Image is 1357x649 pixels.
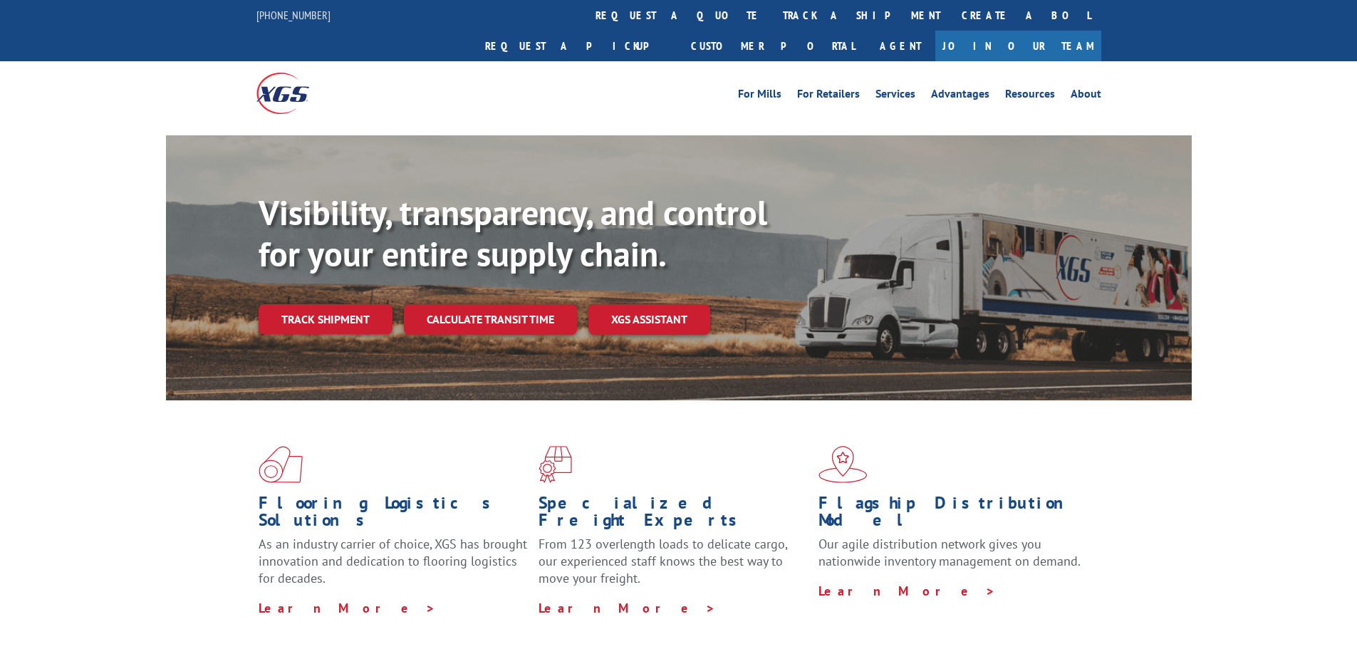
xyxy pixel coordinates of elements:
a: Learn More > [818,583,996,599]
a: For Retailers [797,88,860,104]
h1: Specialized Freight Experts [539,494,808,536]
img: xgs-icon-total-supply-chain-intelligence-red [259,446,303,483]
img: xgs-icon-focused-on-flooring-red [539,446,572,483]
a: Request a pickup [474,31,680,61]
h1: Flooring Logistics Solutions [259,494,528,536]
a: For Mills [738,88,781,104]
span: Our agile distribution network gives you nationwide inventory management on demand. [818,536,1081,569]
a: Join Our Team [935,31,1101,61]
span: As an industry carrier of choice, XGS has brought innovation and dedication to flooring logistics... [259,536,527,586]
p: From 123 overlength loads to delicate cargo, our experienced staff knows the best way to move you... [539,536,808,599]
a: XGS ASSISTANT [588,304,710,335]
a: Learn More > [259,600,436,616]
a: Advantages [931,88,989,104]
a: About [1071,88,1101,104]
a: [PHONE_NUMBER] [256,8,331,22]
a: Agent [865,31,935,61]
a: Resources [1005,88,1055,104]
a: Track shipment [259,304,392,334]
a: Calculate transit time [404,304,577,335]
h1: Flagship Distribution Model [818,494,1088,536]
a: Services [875,88,915,104]
img: xgs-icon-flagship-distribution-model-red [818,446,868,483]
b: Visibility, transparency, and control for your entire supply chain. [259,190,767,276]
a: Customer Portal [680,31,865,61]
a: Learn More > [539,600,716,616]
